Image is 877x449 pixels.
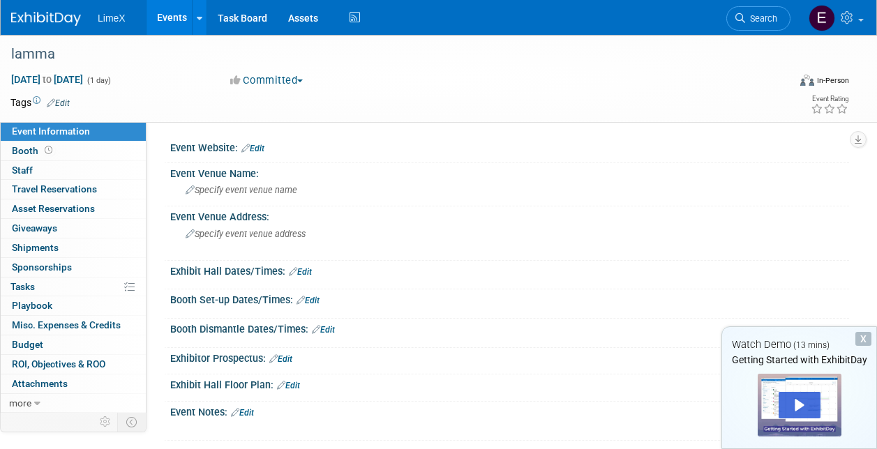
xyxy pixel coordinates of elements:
span: Shipments [12,242,59,253]
div: Event Format [727,73,849,93]
a: Edit [241,144,264,153]
a: Asset Reservations [1,199,146,218]
a: Edit [289,267,312,277]
a: Attachments [1,374,146,393]
a: Event Information [1,122,146,141]
span: LimeX [98,13,126,24]
span: Specify event venue address [186,229,306,239]
a: Booth [1,142,146,160]
a: Playbook [1,296,146,315]
a: Edit [297,296,320,305]
a: Giveaways [1,219,146,238]
span: Playbook [12,300,52,311]
td: Tags [10,96,70,109]
a: ROI, Objectives & ROO [1,355,146,374]
a: Budget [1,335,146,354]
div: Exhibitor Prospectus: [170,348,849,366]
div: Event Notes: [170,402,849,420]
a: more [1,394,146,413]
div: lamma [6,42,777,67]
span: Specify event venue name [186,185,297,195]
td: Personalize Event Tab Strip [93,413,118,431]
span: [DATE] [DATE] [10,73,84,86]
div: Booth Set-up Dates/Times: [170,289,849,307]
span: Misc. Expenses & Credits [12,319,121,330]
a: Sponsorships [1,258,146,277]
span: Booth not reserved yet [42,145,55,155]
span: Search [745,13,777,24]
span: Attachments [12,378,68,389]
span: Tasks [10,281,35,292]
a: Misc. Expenses & Credits [1,316,146,335]
div: Dismiss [855,332,871,346]
a: Edit [312,325,335,335]
div: Getting Started with ExhibitDay [722,353,876,367]
div: Exhibit Hall Floor Plan: [170,374,849,393]
span: Booth [12,145,55,156]
a: Edit [231,408,254,418]
span: Giveaways [12,222,57,234]
span: (13 mins) [793,340,830,350]
span: (1 day) [86,76,111,85]
a: Tasks [1,277,146,296]
a: Edit [269,354,292,364]
td: Toggle Event Tabs [118,413,147,431]
span: Sponsorships [12,261,72,273]
a: Edit [277,381,300,390]
span: Staff [12,165,33,176]
span: Budget [12,339,43,350]
div: In-Person [816,75,849,86]
a: Staff [1,161,146,180]
img: ExhibitDay [11,12,81,26]
div: Event Venue Name: [170,163,849,181]
a: Travel Reservations [1,180,146,199]
div: Booth Dismantle Dates/Times: [170,319,849,337]
span: Event Information [12,125,90,137]
div: Exhibit Hall Dates/Times: [170,261,849,279]
img: Format-Inperson.png [800,75,814,86]
div: Event Website: [170,137,849,155]
button: Committed [225,73,308,88]
div: Play [779,392,820,418]
span: more [9,397,31,409]
a: Edit [47,98,70,108]
div: Event Venue Address: [170,206,849,224]
img: Emily Whitmarsh [809,5,835,31]
a: Shipments [1,238,146,257]
a: Search [726,6,790,31]
div: Watch Demo [722,337,876,352]
span: Travel Reservations [12,183,97,195]
span: ROI, Objectives & ROO [12,358,105,370]
span: to [40,74,54,85]
div: Event Rating [811,96,848,102]
span: Asset Reservations [12,203,95,214]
